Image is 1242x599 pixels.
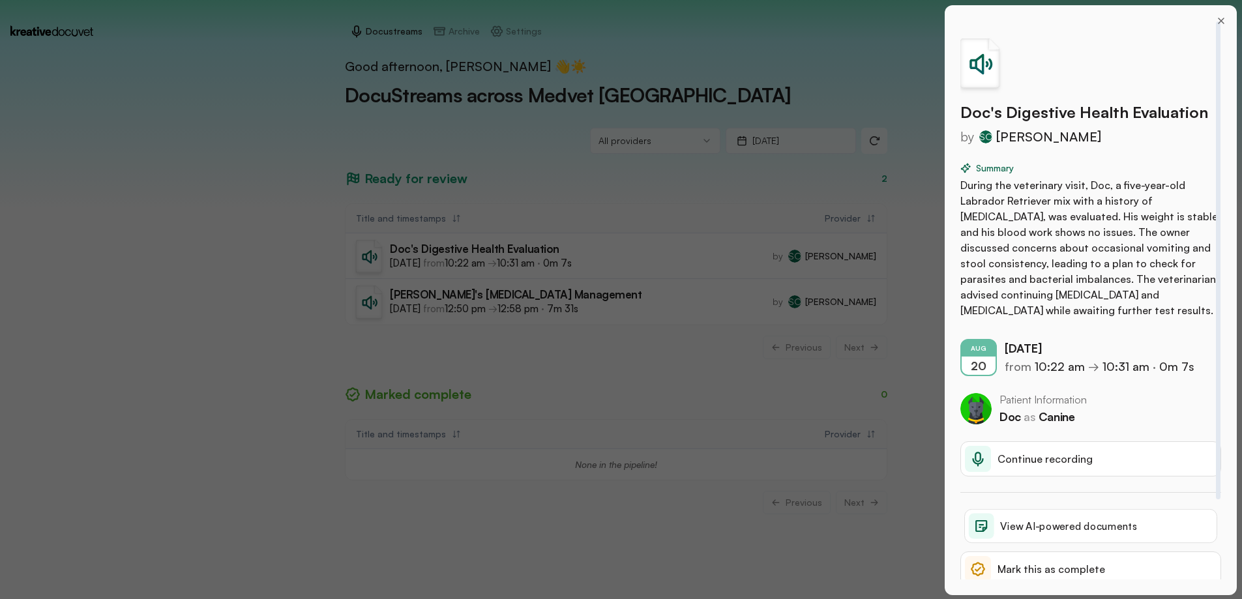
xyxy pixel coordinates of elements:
div: 20 [962,357,996,375]
p: Doc Canine [999,407,1087,426]
img: Canine avatar photo [960,393,992,424]
span: S O [979,130,992,143]
span: [PERSON_NAME] [996,128,1101,146]
button: Continue recording [960,426,1221,476]
p: Mark this as complete [998,561,1105,577]
p: [DATE] [1005,339,1194,357]
span: as [1024,409,1035,424]
h2: Doc's Digestive Health Evaluation [960,94,1208,123]
span: by [960,128,974,146]
a: View AI-powered documents [960,508,1221,544]
span: · [1153,359,1194,373]
p: from [1005,357,1194,375]
span: 10:22 am [1035,359,1085,373]
p: Summary [960,162,1221,177]
span: 0m 7s [1159,359,1194,373]
div: AUG [962,340,996,357]
p: Continue recording [998,451,1093,467]
span: → [1088,359,1149,373]
span: 10:31 am [1102,359,1149,373]
p: View AI-powered documents [1000,518,1137,533]
div: During the veterinary visit, Doc, a five-year-old Labrador Retriever mix with a history of [MEDIC... [960,151,1221,318]
p: Patient Information [999,392,1087,407]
